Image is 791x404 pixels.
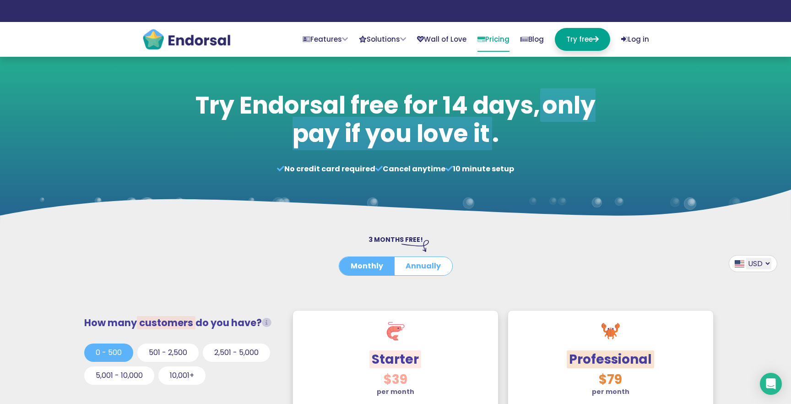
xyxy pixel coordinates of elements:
a: Try free [555,28,610,51]
span: Professional [567,350,654,368]
span: $39 [384,371,407,388]
strong: per month [377,387,414,396]
a: Blog [520,28,544,51]
a: Log in [621,28,649,51]
span: Starter [369,350,421,368]
img: endorsal-logo@2x.png [142,28,231,51]
span: 3 MONTHS FREE! [368,235,423,244]
a: Pricing [477,28,509,52]
button: 10,001+ [158,366,206,385]
i: Total customers from whom you request testimonials/reviews. [262,318,271,328]
button: Monthly [339,257,395,275]
strong: per month [592,387,629,396]
button: 2,501 - 5,000 [203,344,270,362]
button: 501 - 2,500 [137,344,199,362]
img: shrimp.svg [386,322,405,340]
button: Annually [394,257,452,275]
a: Features [303,28,348,51]
h3: How many do you have? [84,317,276,328]
p: No credit card required Cancel anytime 10 minute setup [191,164,601,175]
img: crab.svg [601,322,620,340]
span: customers [137,316,195,329]
span: only pay if you love it [293,88,596,150]
h1: Try Endorsal free for 14 days, . [191,91,601,148]
div: Open Intercom Messenger [760,373,782,395]
button: 5,001 - 10,000 [84,366,154,385]
span: $79 [599,371,622,388]
a: Solutions [359,28,406,51]
button: 0 - 500 [84,344,133,362]
a: Wall of Love [417,28,466,51]
img: arrow-right-down.svg [401,240,429,252]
